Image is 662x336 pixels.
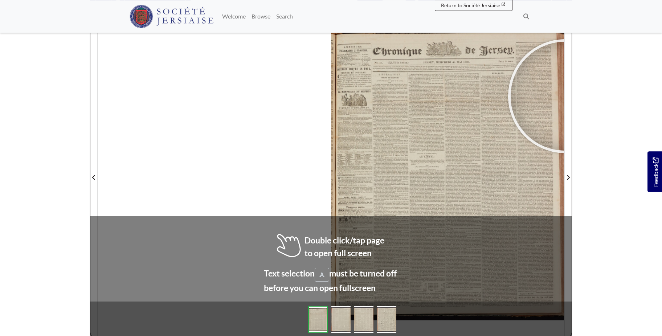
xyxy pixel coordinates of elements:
[647,151,662,192] a: Would you like to provide feedback?
[273,9,296,24] a: Search
[249,9,273,24] a: Browse
[130,5,213,28] img: Société Jersiaise
[219,9,249,24] a: Welcome
[308,306,328,333] img: 82cd839175d19c9d36d838dfe6c09a8b3a14eb784970b8dcd4cb8dfaa3a2fc15
[377,306,396,333] img: 82cd839175d19c9d36d838dfe6c09a8b3a14eb784970b8dcd4cb8dfaa3a2fc15
[354,306,373,333] img: 82cd839175d19c9d36d838dfe6c09a8b3a14eb784970b8dcd4cb8dfaa3a2fc15
[441,2,500,8] span: Return to Société Jersiaise
[651,157,660,187] span: Feedback
[130,3,213,30] a: Société Jersiaise logo
[331,306,351,333] img: 82cd839175d19c9d36d838dfe6c09a8b3a14eb784970b8dcd4cb8dfaa3a2fc15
